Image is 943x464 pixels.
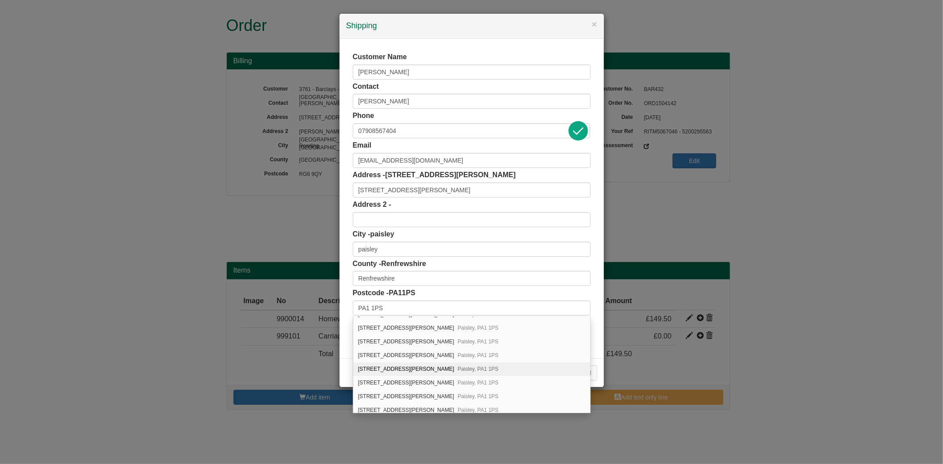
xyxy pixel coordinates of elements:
[592,19,597,29] button: ×
[346,20,597,32] h4: Shipping
[458,366,498,372] span: Paisley, PA1 1PS
[458,338,498,345] span: Paisley, PA1 1PS
[353,111,374,121] label: Phone
[353,52,407,62] label: Customer Name
[353,376,590,390] div: 15/6, Clarence Street
[458,311,498,317] span: Paisley, PA1 1PS
[353,170,516,180] label: Address -
[370,230,394,238] span: paisley
[381,260,426,267] span: Renfrewshire
[353,141,372,151] label: Email
[353,390,590,403] div: 15/7, Clarence Street
[353,349,590,362] div: 15/4, Clarence Street
[353,200,391,210] label: Address 2 -
[389,289,415,297] span: PA11PS
[353,82,379,92] label: Contact
[353,362,590,376] div: 15/5, Clarence Street
[458,352,498,358] span: Paisley, PA1 1PS
[458,325,498,331] span: Paisley, PA1 1PS
[353,288,416,298] label: Postcode -
[353,403,590,417] div: 15/8, Clarence Street
[353,259,426,269] label: County -
[458,380,498,386] span: Paisley, PA1 1PS
[353,229,394,240] label: City -
[353,335,590,349] div: 15/3, Clarence Street
[385,171,515,179] span: [STREET_ADDRESS][PERSON_NAME]
[458,393,498,399] span: Paisley, PA1 1PS
[458,407,498,413] span: Paisley, PA1 1PS
[353,321,590,335] div: 13/1, Clarence Street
